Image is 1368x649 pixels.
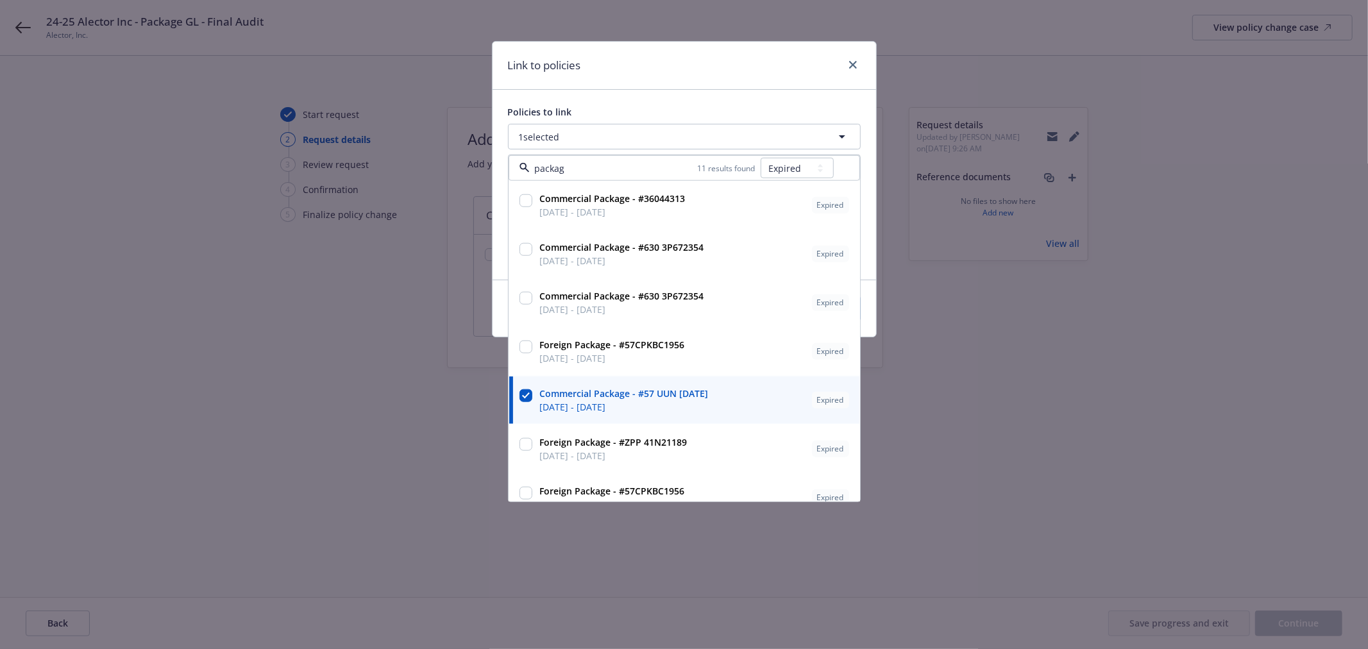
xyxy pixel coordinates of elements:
strong: Commercial Package - #630 3P672354 [540,241,704,253]
strong: Foreign Package - #57CPKBC1956 [540,485,685,497]
span: 1 selected [519,130,560,144]
span: [DATE] - [DATE] [540,449,688,462]
span: [DATE] - [DATE] [540,303,704,316]
strong: Commercial Package - #36044313 [540,192,686,205]
span: Expired [817,394,844,406]
a: close [845,57,861,72]
h1: Link to policies [508,57,581,74]
span: Expired [817,443,844,455]
span: [DATE] - [DATE] [540,205,686,219]
span: Expired [817,346,844,357]
span: Expired [817,492,844,503]
span: [DATE] - [DATE] [540,351,685,365]
span: Expired [817,248,844,260]
button: 1selected [508,124,861,149]
span: Policies to link [508,106,572,118]
span: Expired [817,297,844,308]
span: Expired [817,199,844,211]
strong: Foreign Package - #ZPP 41N21189 [540,436,688,448]
input: Filter by keyword [530,162,698,175]
span: [DATE] - [DATE] [540,254,704,267]
span: 11 results found [698,163,756,174]
strong: Commercial Package - #57 UUN [DATE] [540,387,709,400]
span: [DATE] - [DATE] [540,400,709,414]
strong: Commercial Package - #630 3P672354 [540,290,704,302]
strong: Foreign Package - #57CPKBC1956 [540,339,685,351]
